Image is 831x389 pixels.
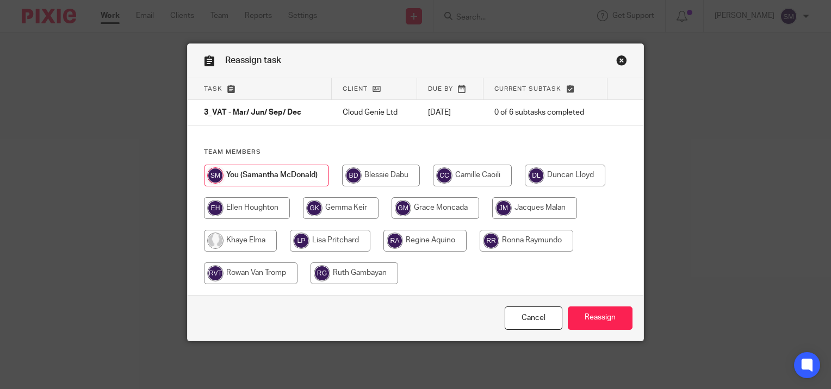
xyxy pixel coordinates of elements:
[568,306,632,330] input: Reassign
[494,86,561,92] span: Current subtask
[204,148,627,156] h4: Team members
[483,100,607,126] td: 0 of 6 subtasks completed
[204,86,222,92] span: Task
[204,109,301,117] span: 3_VAT - Mar/ Jun/ Sep/ Dec
[428,86,453,92] span: Due by
[505,306,562,330] a: Close this dialog window
[343,107,406,118] p: Cloud Genie Ltd
[616,55,627,70] a: Close this dialog window
[225,56,281,65] span: Reassign task
[343,86,368,92] span: Client
[428,107,473,118] p: [DATE]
